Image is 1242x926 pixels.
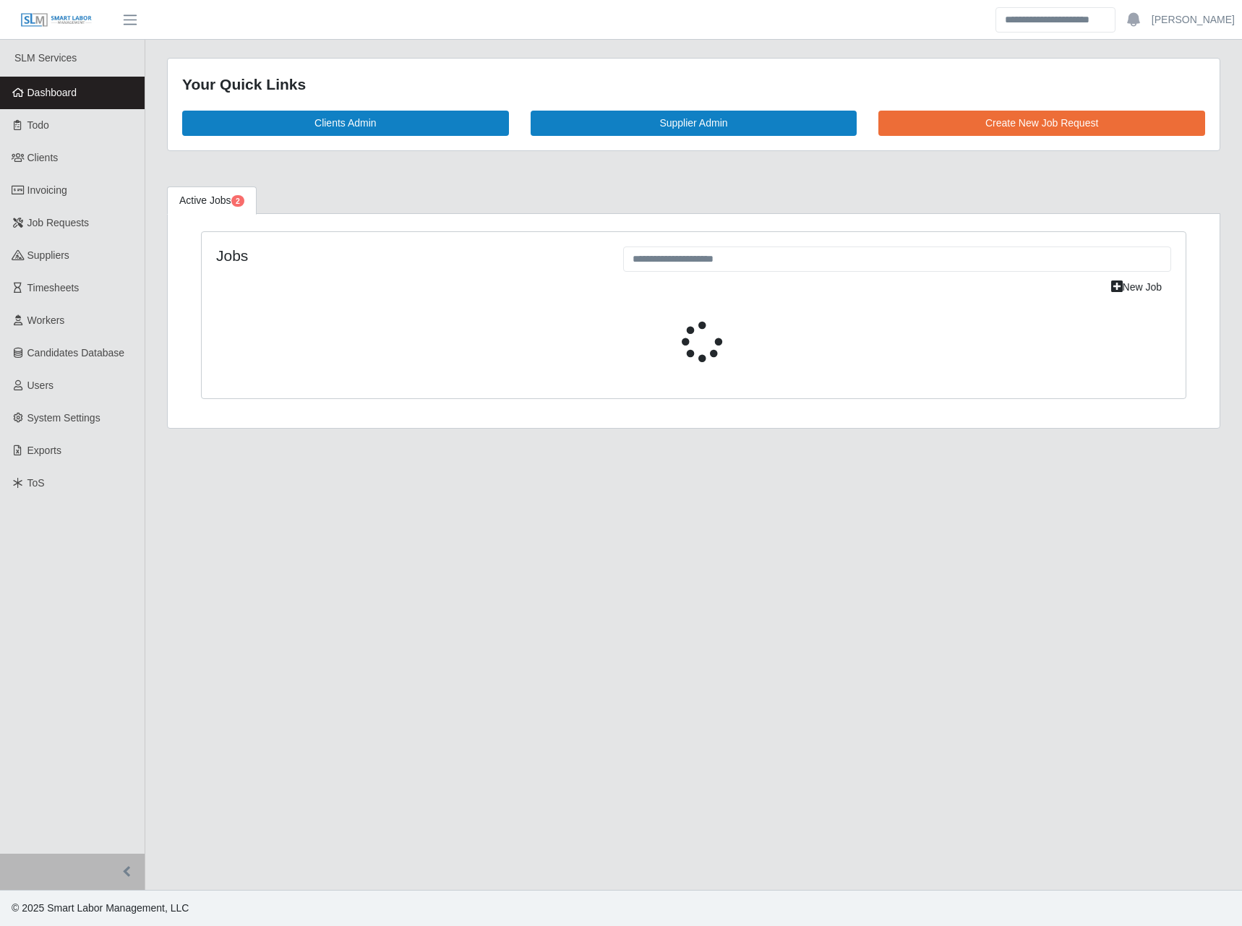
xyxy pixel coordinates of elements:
[27,347,125,359] span: Candidates Database
[12,902,189,914] span: © 2025 Smart Labor Management, LLC
[27,119,49,131] span: Todo
[531,111,857,136] a: Supplier Admin
[231,195,244,207] span: Pending Jobs
[167,187,257,215] a: Active Jobs
[14,52,77,64] span: SLM Services
[27,87,77,98] span: Dashboard
[27,152,59,163] span: Clients
[27,477,45,489] span: ToS
[878,111,1205,136] a: Create New Job Request
[27,249,69,261] span: Suppliers
[216,246,601,265] h4: Jobs
[27,380,54,391] span: Users
[1102,275,1171,300] a: New Job
[27,184,67,196] span: Invoicing
[27,217,90,228] span: Job Requests
[182,73,1205,96] div: Your Quick Links
[27,282,80,293] span: Timesheets
[995,7,1115,33] input: Search
[27,412,100,424] span: System Settings
[27,314,65,326] span: Workers
[27,445,61,456] span: Exports
[182,111,509,136] a: Clients Admin
[1152,12,1235,27] a: [PERSON_NAME]
[20,12,93,28] img: SLM Logo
